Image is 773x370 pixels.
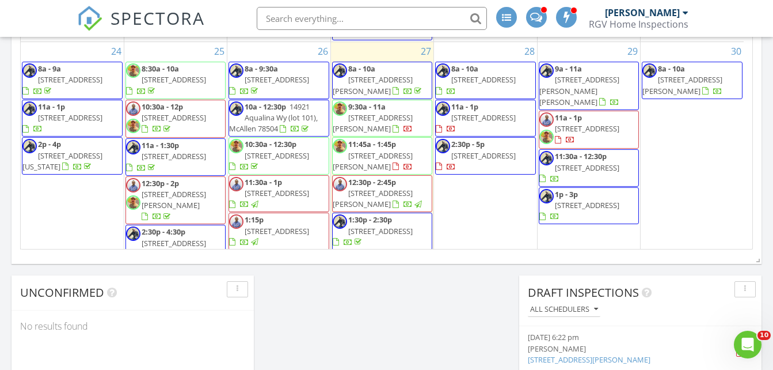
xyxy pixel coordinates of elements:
[77,6,102,31] img: The Best Home Inspection Software - Spectora
[126,63,206,96] a: 8:30a - 10a [STREET_ADDRESS]
[642,63,657,78] img: gpjzplpgcnr3.png
[332,213,432,250] a: 1:30p - 2:30p [STREET_ADDRESS]
[125,138,226,176] a: 11a - 1:30p [STREET_ADDRESS]
[333,139,413,171] a: 11:45a - 1:45p [STREET_ADDRESS][PERSON_NAME]
[142,178,179,188] span: 12:30p - 2p
[142,140,179,150] span: 11a - 1:30p
[348,139,396,149] span: 11:45a - 1:45p
[539,63,554,78] img: gpjzplpgcnr3.png
[125,100,226,138] a: 10:30a - 12p [STREET_ADDRESS]
[18,101,150,112] span: Click here to view the email.
[315,42,330,61] a: Go to August 26, 2025
[451,74,516,85] span: [STREET_ADDRESS]
[539,151,554,165] img: gpjzplpgcnr3.png
[333,150,413,172] span: [STREET_ADDRESS][PERSON_NAME]
[142,238,206,248] span: [STREET_ADDRESS]
[126,63,140,78] img: img_20250720_185139_380.jpg
[22,101,37,116] img: gpjzplpgcnr3.png
[245,63,278,74] span: 8a - 9:30a
[33,6,51,25] img: Profile image for Support
[528,332,715,343] div: [DATE] 6:22 pm
[212,42,227,61] a: Go to August 25, 2025
[22,150,102,172] span: [STREET_ADDRESS][US_STATE]
[528,354,650,365] a: [STREET_ADDRESS][PERSON_NAME]
[642,62,742,99] a: 8a - 10a [STREET_ADDRESS][PERSON_NAME]
[12,311,254,342] div: No results found
[451,150,516,161] span: [STREET_ADDRESS]
[245,150,309,161] span: [STREET_ADDRESS]
[229,62,329,99] a: 8a - 9:30a [STREET_ADDRESS]
[451,101,478,112] span: 11a - 1p
[22,137,123,175] a: 2p - 4p [STREET_ADDRESS][US_STATE]
[125,225,226,262] a: 2:30p - 4:30p [STREET_ADDRESS]
[18,85,180,97] div: An email could not be delivered:
[539,189,554,203] img: gpjzplpgcnr3.png
[658,63,685,74] span: 8a - 10a
[245,74,309,85] span: [STREET_ADDRESS]
[333,188,413,209] span: [STREET_ADDRESS][PERSON_NAME]
[9,78,189,141] div: An email could not be delivered:Click here to view the email.For more information, viewWhy emails...
[528,285,639,300] span: Draft Inspections
[436,139,450,153] img: gpjzplpgcnr3.png
[38,63,61,74] span: 8a - 9a
[333,112,413,134] span: [STREET_ADDRESS][PERSON_NAME]
[22,62,123,99] a: 8a - 9a [STREET_ADDRESS]
[22,63,37,78] img: gpjzplpgcnr3.png
[111,6,205,30] span: SPECTORA
[77,16,205,40] a: SPECTORA
[125,176,226,225] a: 12:30p - 2p [STREET_ADDRESS][PERSON_NAME]
[555,163,619,173] span: [STREET_ADDRESS]
[245,188,309,198] span: [STREET_ADDRESS]
[22,63,102,96] a: 8a - 9a [STREET_ADDRESS]
[435,137,535,175] a: 2:30p - 5p [STREET_ADDRESS]
[229,63,243,78] img: gpjzplpgcnr3.png
[539,63,619,107] a: 9a - 11a [STREET_ADDRESS][PERSON_NAME][PERSON_NAME]
[257,7,487,30] input: Search everything...
[22,100,123,137] a: 11a - 1p [STREET_ADDRESS]
[18,144,81,150] div: Support • 9m ago
[348,226,413,236] span: [STREET_ADDRESS]
[18,273,27,282] button: Emoji picker
[126,226,140,241] img: gpjzplpgcnr3.png
[9,78,221,167] div: Support says…
[451,112,516,123] span: [STREET_ADDRESS]
[126,195,140,210] img: img_20250720_185139_380.jpg
[142,151,206,161] span: [STREET_ADDRESS]
[348,101,386,112] span: 9:30a - 11a
[555,200,619,210] span: [STREET_ADDRESS]
[142,101,183,112] span: 10:30a - 12p
[539,112,554,127] img: profile_pic.jpg
[528,302,600,318] button: All schedulers
[38,112,102,123] span: [STREET_ADDRESS]
[229,175,329,213] a: 11:30a - 1p [STREET_ADDRESS]
[126,101,140,116] img: profile_pic.jpg
[56,6,92,14] h1: Support
[555,63,582,74] span: 9a - 11a
[589,18,688,30] div: RGV Home Inspections
[180,5,202,27] button: Home
[229,139,309,171] a: 10:30a - 12:30p [STREET_ADDRESS]
[539,149,639,187] a: 11:30a - 12:30p [STREET_ADDRESS]
[245,101,286,112] span: 10a - 12:30p
[418,42,433,61] a: Go to August 27, 2025
[539,151,619,183] a: 11:30a - 12:30p [STREET_ADDRESS]
[555,123,619,134] span: [STREET_ADDRESS]
[530,305,598,314] div: All schedulers
[125,62,226,99] a: 8:30a - 10a [STREET_ADDRESS]
[348,177,396,187] span: 12:30p - 2:45p
[522,42,537,61] a: Go to August 28, 2025
[229,137,329,175] a: 10:30a - 12:30p [STREET_ADDRESS]
[229,101,243,116] img: gpjzplpgcnr3.png
[229,177,309,209] a: 11:30a - 1p [STREET_ADDRESS]
[109,42,124,61] a: Go to August 24, 2025
[22,139,37,153] img: gpjzplpgcnr3.png
[555,112,619,145] a: 11a - 1p [STREET_ADDRESS]
[227,42,330,289] td: Go to August 26, 2025
[642,74,722,96] span: [STREET_ADDRESS][PERSON_NAME]
[245,214,264,225] span: 1:15p
[142,189,206,210] span: [STREET_ADDRESS][PERSON_NAME]
[539,111,639,149] a: 11a - 1p [STREET_ADDRESS]
[436,101,450,116] img: gpjzplpgcnr3.png
[757,331,771,340] span: 10
[22,139,102,171] a: 2p - 4p [STREET_ADDRESS][US_STATE]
